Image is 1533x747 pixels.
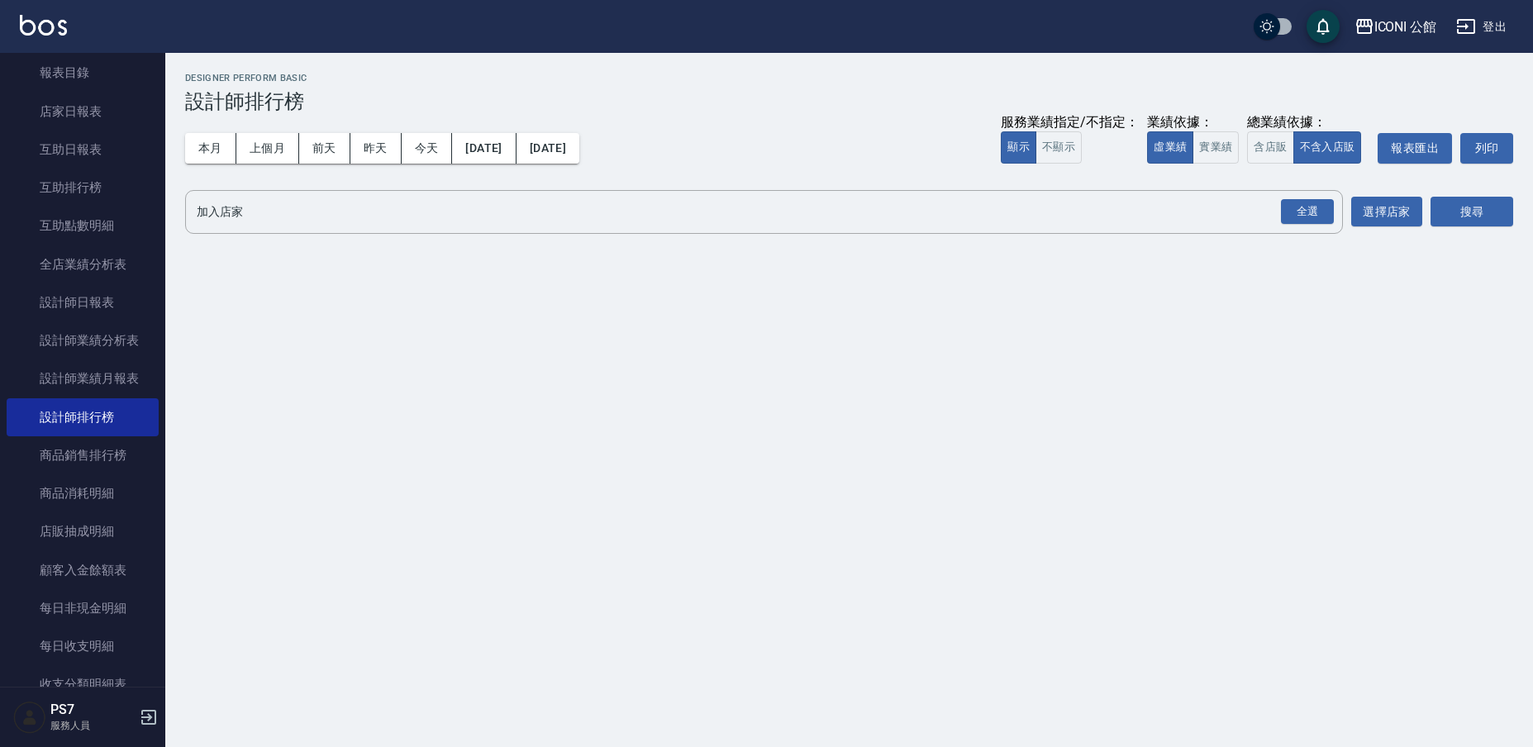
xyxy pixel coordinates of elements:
p: 服務人員 [50,718,135,733]
a: 報表目錄 [7,54,159,92]
button: [DATE] [452,133,516,164]
button: [DATE] [517,133,579,164]
a: 顧客入金餘額表 [7,551,159,589]
div: 總業績依據： [1247,114,1369,131]
a: 互助點數明細 [7,207,159,245]
a: 商品消耗明細 [7,474,159,512]
div: ICONI 公館 [1374,17,1437,37]
button: 登出 [1450,12,1513,42]
button: 顯示 [1001,131,1036,164]
input: 店家名稱 [193,197,1311,226]
button: 昨天 [350,133,402,164]
a: 店販抽成明細 [7,512,159,550]
a: 互助排行榜 [7,169,159,207]
button: 實業績 [1193,131,1239,164]
button: 本月 [185,133,236,164]
button: 不顯示 [1035,131,1082,164]
button: 虛業績 [1147,131,1193,164]
button: Open [1278,196,1337,228]
button: save [1307,10,1340,43]
h3: 設計師排行榜 [185,90,1513,113]
a: 商品銷售排行榜 [7,436,159,474]
div: 服務業績指定/不指定： [1001,114,1139,131]
button: 報表匯出 [1378,133,1452,164]
button: 含店販 [1247,131,1293,164]
h5: PS7 [50,702,135,718]
a: 設計師排行榜 [7,398,159,436]
button: ICONI 公館 [1348,10,1444,44]
a: 每日收支明細 [7,627,159,665]
button: 不含入店販 [1293,131,1362,164]
button: 上個月 [236,133,299,164]
button: 選擇店家 [1351,197,1422,227]
img: Logo [20,15,67,36]
a: 設計師業績分析表 [7,321,159,359]
h2: Designer Perform Basic [185,73,1513,83]
a: 全店業績分析表 [7,245,159,283]
button: 今天 [402,133,453,164]
button: 列印 [1460,133,1513,164]
button: 搜尋 [1431,197,1513,227]
a: 設計師業績月報表 [7,359,159,397]
div: 全選 [1281,199,1334,225]
div: 業績依據： [1147,114,1239,131]
img: Person [13,701,46,734]
a: 收支分類明細表 [7,665,159,703]
a: 每日非現金明細 [7,589,159,627]
a: 設計師日報表 [7,283,159,321]
button: 前天 [299,133,350,164]
a: 店家日報表 [7,93,159,131]
a: 互助日報表 [7,131,159,169]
